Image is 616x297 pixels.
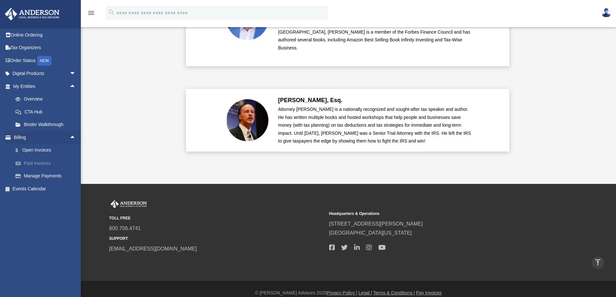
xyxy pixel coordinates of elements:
[109,200,148,208] img: Anderson Advisors Platinum Portal
[70,131,82,144] span: arrow_drop_up
[9,105,86,118] a: CTA Hub
[109,246,197,251] a: [EMAIL_ADDRESS][DOMAIN_NAME]
[373,290,415,295] a: Terms & Conditions |
[87,11,95,17] a: menu
[329,210,545,217] small: Headquarters & Operations
[359,290,372,295] a: Legal |
[5,28,86,41] a: Online Ordering
[9,157,86,170] a: Past Invoices
[278,105,472,145] div: Attorney [PERSON_NAME] is a nationally recognized and sought-after tax speaker and author. He has...
[70,67,82,80] span: arrow_drop_down
[226,99,268,141] img: Scott-Estill-Headshot.png
[37,56,51,66] div: NEW
[594,259,602,266] i: vertical_align_top
[329,221,423,227] a: [STREET_ADDRESS][PERSON_NAME]
[9,144,86,157] a: $Open Invoices
[109,215,325,222] small: TOLL FREE
[108,9,115,16] i: search
[87,9,95,17] i: menu
[9,118,86,131] a: Binder Walkthrough
[278,97,342,103] b: [PERSON_NAME], Esq.
[329,230,412,236] a: [GEOGRAPHIC_DATA][US_STATE]
[19,146,22,154] span: $
[5,131,86,144] a: Billingarrow_drop_up
[109,235,325,242] small: SUPPORT
[70,80,82,93] span: arrow_drop_up
[5,41,86,54] a: Tax Organizers
[5,80,86,93] a: My Entitiesarrow_drop_up
[81,289,616,297] div: © [PERSON_NAME] Advisors 2025
[3,8,61,20] img: Anderson Advisors Platinum Portal
[416,290,442,295] a: Pay Invoices
[5,67,86,80] a: Digital Productsarrow_drop_down
[5,182,86,195] a: Events Calendar
[327,290,357,295] a: Privacy Policy |
[9,93,86,106] a: Overview
[109,226,141,231] a: 800.706.4741
[9,170,86,183] a: Manage Payments
[601,8,611,17] img: User Pic
[5,54,86,67] a: Order StatusNEW
[591,256,605,270] a: vertical_align_top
